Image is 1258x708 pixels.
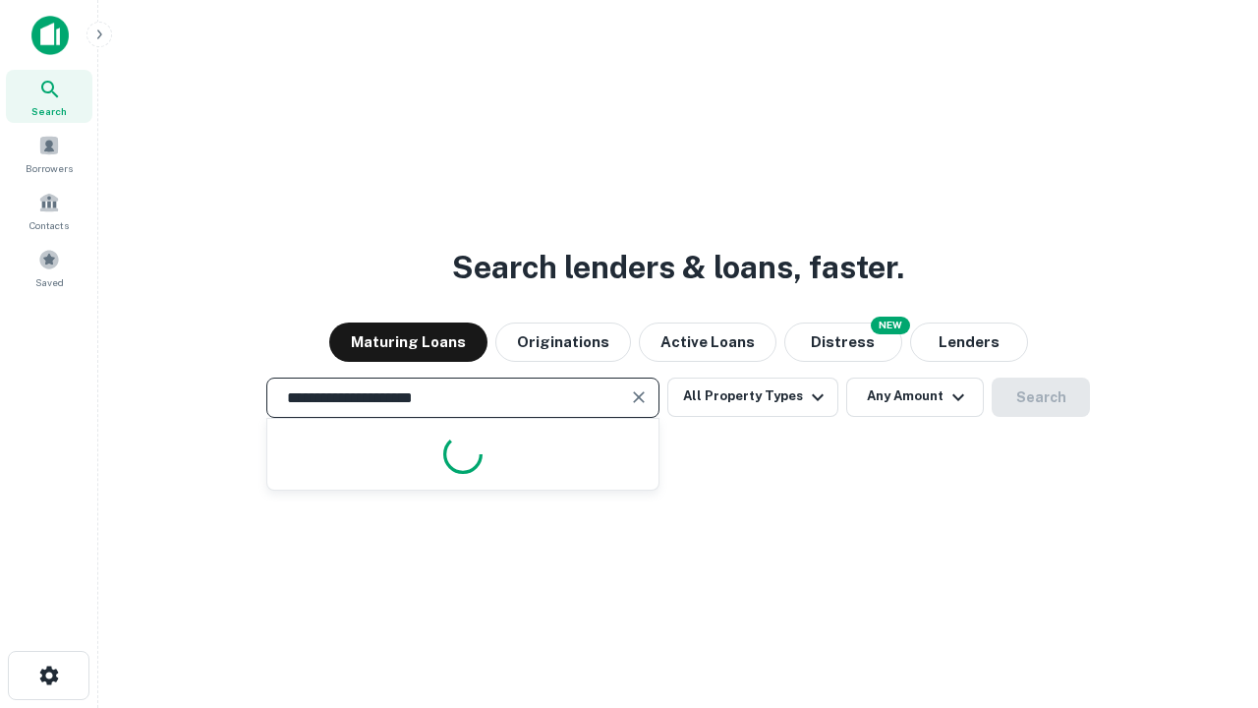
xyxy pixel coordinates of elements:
a: Contacts [6,184,92,237]
iframe: Chat Widget [1160,488,1258,582]
button: Any Amount [846,378,984,417]
h3: Search lenders & loans, faster. [452,244,904,291]
button: Active Loans [639,323,776,362]
button: Maturing Loans [329,323,487,362]
button: All Property Types [667,378,838,417]
div: NEW [871,317,910,334]
span: Search [31,103,67,119]
button: Clear [625,383,653,411]
button: Search distressed loans with lien and other non-mortgage details. [784,323,902,362]
span: Contacts [29,217,69,233]
img: capitalize-icon.png [31,16,69,55]
a: Borrowers [6,127,92,180]
a: Search [6,70,92,123]
button: Originations [495,323,631,362]
span: Borrowers [26,160,73,176]
span: Saved [35,274,64,290]
button: Lenders [910,323,1028,362]
a: Saved [6,241,92,294]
